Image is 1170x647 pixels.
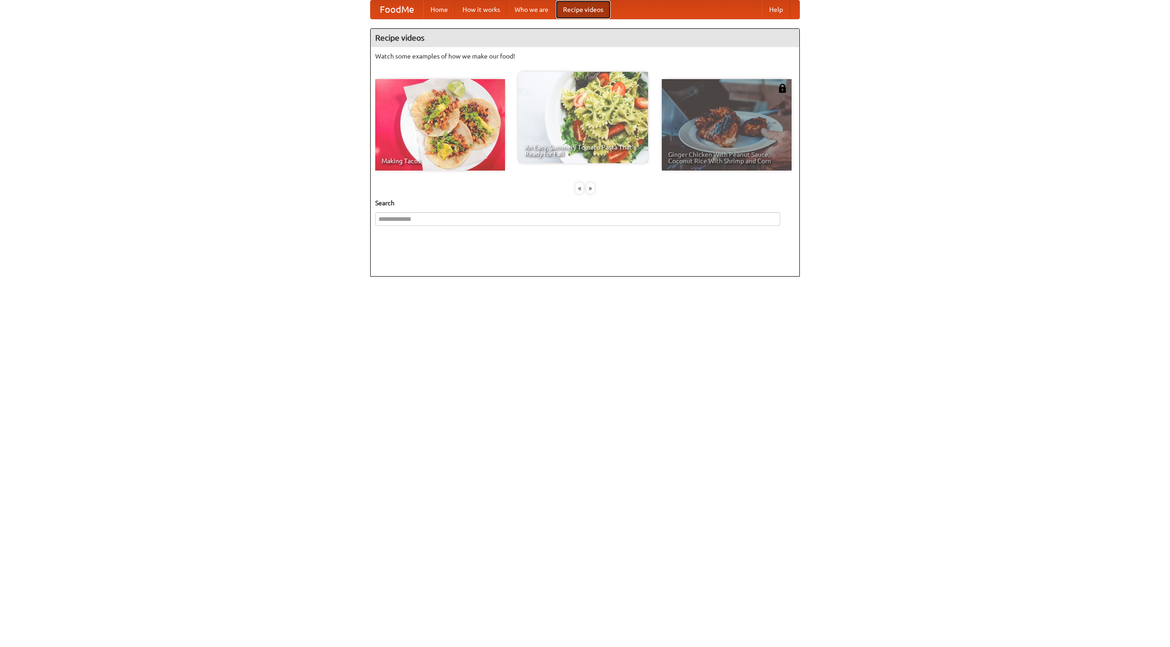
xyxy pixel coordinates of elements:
span: An Easy, Summery Tomato Pasta That's Ready for Fall [525,144,642,157]
a: Home [423,0,455,19]
a: An Easy, Summery Tomato Pasta That's Ready for Fall [518,72,648,163]
a: Recipe videos [556,0,611,19]
div: » [586,182,595,194]
h4: Recipe videos [371,29,799,47]
div: « [575,182,584,194]
a: Making Tacos [375,79,505,171]
a: FoodMe [371,0,423,19]
span: Making Tacos [382,158,499,164]
p: Watch some examples of how we make our food! [375,52,795,61]
img: 483408.png [778,84,787,93]
a: Who we are [507,0,556,19]
h5: Search [375,198,795,208]
a: Help [762,0,790,19]
a: How it works [455,0,507,19]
